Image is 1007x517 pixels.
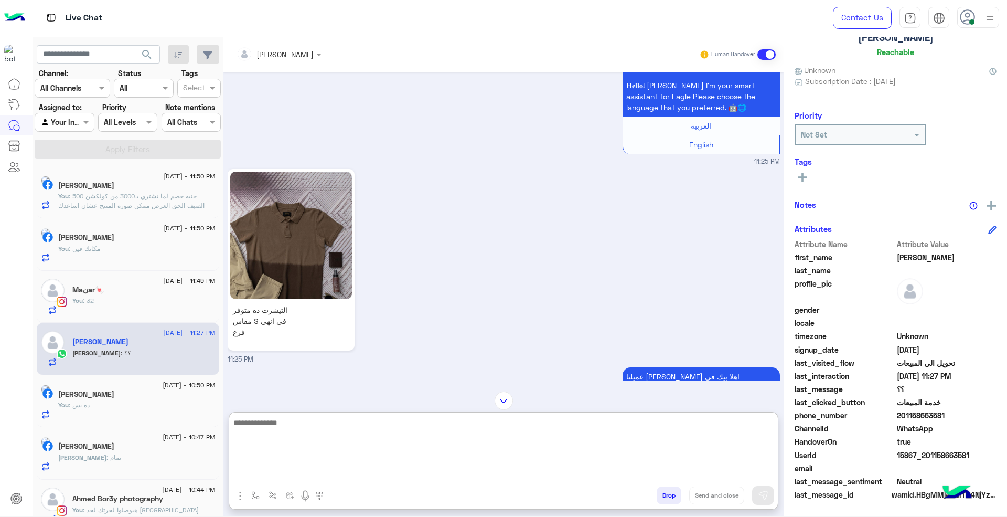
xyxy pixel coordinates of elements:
small: Human Handover [711,50,755,59]
label: Priority [102,102,126,113]
span: You [58,401,69,409]
img: defaultAdmin.png [41,279,65,302]
img: add [987,201,996,210]
img: Logo [4,7,25,29]
span: Attribute Name [795,239,895,250]
p: 13/8/2025, 11:25 PM [623,367,780,408]
span: You [72,506,83,514]
span: [DATE] - 11:50 PM [164,172,215,181]
span: 0 [897,476,997,487]
img: picture [41,437,50,447]
h6: Priority [795,111,822,120]
img: tab [933,12,945,24]
img: defaultAdmin.png [41,488,65,511]
label: Assigned to: [39,102,82,113]
img: picture [41,385,50,394]
span: 32 [83,297,94,304]
h5: Ahmed Bor3y photography [72,494,163,503]
h6: Attributes [795,224,832,234]
img: send attachment [234,490,247,502]
span: Unknown [897,331,997,342]
img: tab [45,11,58,24]
h5: Kareem Sayed [58,442,114,451]
span: last_interaction [795,371,895,382]
img: notes [969,202,978,210]
img: Instagram [57,505,67,516]
img: select flow [251,491,260,500]
span: 2025-08-13T20:27:23.607Z [897,371,997,382]
img: Facebook [42,441,53,451]
span: [DATE] - 10:47 PM [163,432,215,442]
button: select flow [247,487,264,504]
span: Unknown [795,65,835,76]
span: locale [795,318,895,329]
a: التيشرت ده متوفر مقاس S في انهي فرع [228,169,355,351]
img: send voice note [299,490,312,502]
span: [DATE] - 10:44 PM [163,485,215,494]
img: picture [41,228,50,238]
button: search [134,45,160,68]
a: Contact Us [833,7,892,29]
img: Facebook [42,180,53,190]
span: signup_date [795,344,895,355]
span: ؟؟ [897,384,997,395]
span: ؟؟ [121,349,131,357]
h6: Notes [795,200,816,209]
span: [DATE] - 10:50 PM [163,381,215,390]
img: Instagram [57,297,67,307]
div: Select [181,82,205,96]
span: gender [795,304,895,315]
span: 11:25 PM [228,355,253,363]
button: Send and close [689,487,744,504]
span: [DATE] - 11:49 PM [164,276,215,286]
h5: Kareem [72,337,128,346]
span: last_name [795,265,895,276]
h5: [PERSON_NAME] [858,31,934,44]
h5: Maنar🍬 [72,286,104,294]
span: تمام [106,453,121,461]
span: You [58,245,69,252]
span: 201158663581 [897,410,997,421]
h6: Reachable [877,47,914,57]
img: WhatsApp [57,349,67,359]
label: Status [118,68,141,79]
span: phone_number [795,410,895,421]
h5: Karim Yassen [58,390,114,399]
button: Apply Filters [35,140,221,159]
span: العربية [691,121,711,130]
a: tab [899,7,920,29]
span: 11:25 PM [754,157,780,167]
span: null [897,318,997,329]
span: HandoverOn [795,436,895,447]
span: [PERSON_NAME] [58,453,106,461]
label: Channel: [39,68,68,79]
p: التيشرت ده متوفر مقاس S في انهي فرع [230,302,302,340]
img: 969881511913467.jpg [230,172,352,299]
img: 713415422032625 [4,45,23,64]
span: Kareem [897,252,997,263]
img: Facebook [42,232,53,242]
span: UserId [795,450,895,461]
span: خدمة المبيعات [897,397,997,408]
span: email [795,463,895,474]
span: 500 جنيه خصم لما تشتري بـ3000 من كولكشن الصيف الحق العرض ممكن صورة المنتج عشان اساعدك [58,192,205,209]
span: ده بس [69,401,90,409]
span: null [897,304,997,315]
span: true [897,436,997,447]
span: search [141,48,153,61]
img: tab [904,12,916,24]
span: You [58,192,69,200]
button: Drop [657,487,681,504]
h5: Mariam Osama [58,181,114,190]
img: picture [41,176,50,185]
img: defaultAdmin.png [41,331,65,354]
img: scroll [495,392,513,410]
img: profile [983,12,997,25]
span: wamid.HBgMMjAxMTU4NjYzNTgxFQIAEhgUM0FENzc1M0ZBQzkwNjUwMDI0NDAA [892,489,997,500]
span: You [72,297,83,304]
img: send message [758,490,768,501]
span: تحويل الي المبيعات [897,357,997,368]
img: Facebook [42,388,53,399]
h5: احمد ابو معاذ [58,233,114,242]
img: create order [286,491,294,500]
